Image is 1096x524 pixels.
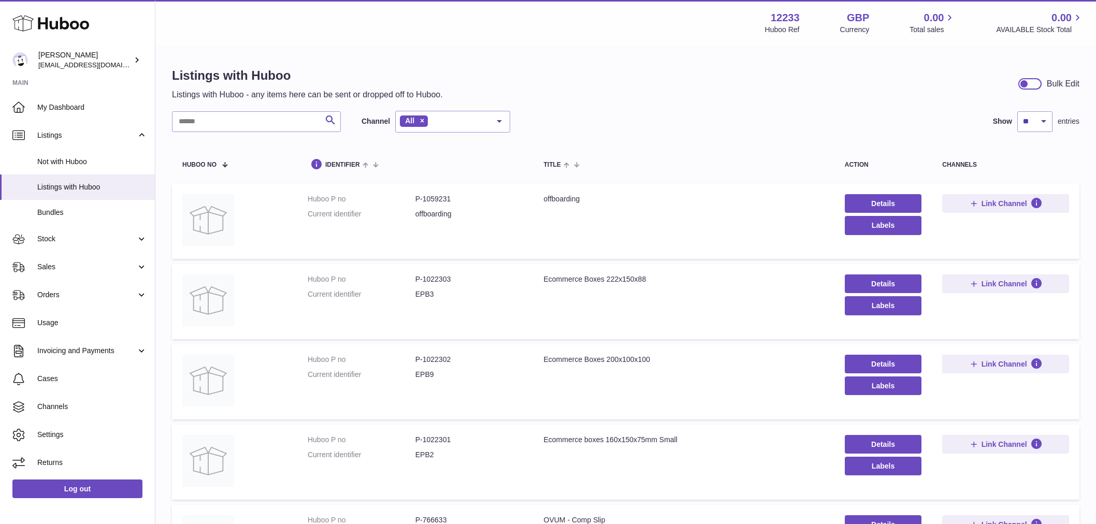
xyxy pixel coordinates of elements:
span: Listings [37,130,136,140]
dd: P-1059231 [415,194,523,204]
span: All [405,117,414,125]
span: Sales [37,262,136,272]
dd: P-1022301 [415,435,523,445]
span: Not with Huboo [37,157,147,167]
dd: EPB9 [415,370,523,380]
span: Listings with Huboo [37,182,147,192]
img: internalAdmin-12233@internal.huboo.com [12,52,28,68]
button: Link Channel [942,274,1069,293]
div: [PERSON_NAME] [38,50,132,70]
label: Show [993,117,1012,126]
strong: GBP [847,11,869,25]
span: AVAILABLE Stock Total [996,25,1084,35]
span: Link Channel [982,279,1027,288]
span: Invoicing and Payments [37,346,136,356]
a: Details [845,435,922,454]
div: action [845,162,922,168]
dd: P-1022303 [415,274,523,284]
dd: offboarding [415,209,523,219]
a: Log out [12,479,142,498]
a: 0.00 AVAILABLE Stock Total [996,11,1084,35]
dt: Current identifier [308,289,415,299]
span: Huboo no [182,162,217,168]
span: Link Channel [982,359,1027,369]
button: Labels [845,216,922,235]
div: Currency [840,25,870,35]
h1: Listings with Huboo [172,67,443,84]
span: Link Channel [982,440,1027,449]
dt: Current identifier [308,370,415,380]
label: Channel [362,117,390,126]
a: Details [845,274,922,293]
img: Ecommerce boxes 160x150x75mm Small [182,435,234,487]
div: offboarding [544,194,824,204]
a: Details [845,355,922,373]
span: Settings [37,430,147,440]
span: Returns [37,458,147,468]
div: Ecommerce boxes 160x150x75mm Small [544,435,824,445]
div: Bulk Edit [1047,78,1079,90]
dd: P-1022302 [415,355,523,365]
button: Labels [845,296,922,315]
div: channels [942,162,1069,168]
span: identifier [325,162,360,168]
button: Link Channel [942,355,1069,373]
div: Ecommerce Boxes 222x150x88 [544,274,824,284]
img: offboarding [182,194,234,246]
span: Usage [37,318,147,328]
span: Cases [37,374,147,384]
button: Link Channel [942,194,1069,213]
a: Details [845,194,922,213]
span: Orders [37,290,136,300]
span: Link Channel [982,199,1027,208]
span: Total sales [910,25,956,35]
img: Ecommerce Boxes 222x150x88 [182,274,234,326]
span: Bundles [37,208,147,217]
a: 0.00 Total sales [910,11,956,35]
span: My Dashboard [37,103,147,112]
img: Ecommerce Boxes 200x100x100 [182,355,234,406]
dt: Huboo P no [308,274,415,284]
span: Stock [37,234,136,244]
dt: Current identifier [308,209,415,219]
div: Huboo Ref [765,25,800,35]
div: Ecommerce Boxes 200x100x100 [544,355,824,365]
dt: Huboo P no [308,194,415,204]
dt: Huboo P no [308,435,415,445]
span: entries [1058,117,1079,126]
span: title [544,162,561,168]
dd: EPB2 [415,450,523,460]
button: Labels [845,376,922,395]
span: [EMAIL_ADDRESS][DOMAIN_NAME] [38,61,152,69]
dt: Huboo P no [308,355,415,365]
dd: EPB3 [415,289,523,299]
strong: 12233 [771,11,800,25]
span: 0.00 [1051,11,1072,25]
span: 0.00 [924,11,944,25]
button: Link Channel [942,435,1069,454]
p: Listings with Huboo - any items here can be sent or dropped off to Huboo. [172,89,443,100]
dt: Current identifier [308,450,415,460]
span: Channels [37,402,147,412]
button: Labels [845,457,922,475]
